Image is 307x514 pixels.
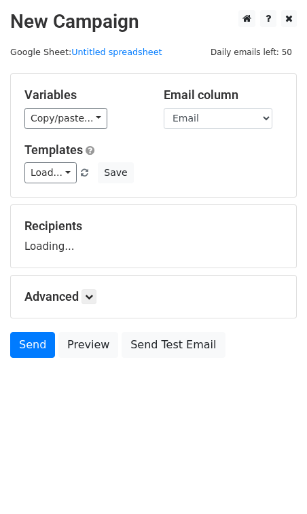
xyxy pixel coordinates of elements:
button: Save [98,162,133,183]
h5: Recipients [24,219,283,234]
small: Google Sheet: [10,47,162,57]
a: Untitled spreadsheet [71,47,162,57]
a: Send Test Email [122,332,225,358]
h2: New Campaign [10,10,297,33]
a: Load... [24,162,77,183]
a: Preview [58,332,118,358]
a: Copy/paste... [24,108,107,129]
h5: Variables [24,88,143,103]
span: Daily emails left: 50 [206,45,297,60]
a: Send [10,332,55,358]
a: Daily emails left: 50 [206,47,297,57]
h5: Email column [164,88,283,103]
h5: Advanced [24,289,283,304]
a: Templates [24,143,83,157]
div: Loading... [24,219,283,254]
